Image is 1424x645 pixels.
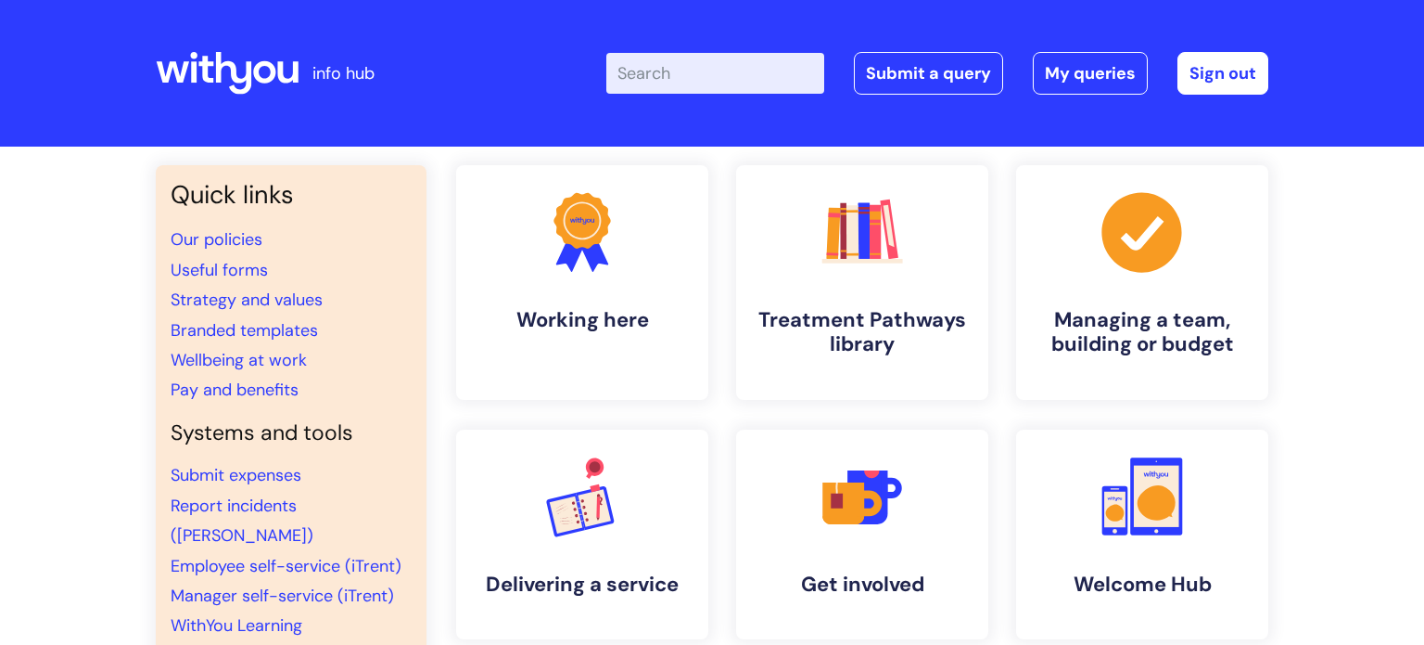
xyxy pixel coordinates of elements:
a: Submit expenses [171,464,301,486]
a: Our policies [171,228,262,251]
h4: Get involved [751,573,973,597]
h4: Treatment Pathways library [751,308,973,357]
a: Pay and benefits [171,379,299,401]
div: | - [606,52,1268,95]
a: WithYou Learning [171,614,302,637]
a: Report incidents ([PERSON_NAME]) [171,495,313,547]
a: Get involved [736,430,988,639]
a: My queries [1033,52,1148,95]
h4: Working here [471,308,693,332]
h4: Managing a team, building or budget [1031,308,1253,357]
p: info hub [312,58,375,88]
a: Manager self-service (iTrent) [171,585,394,607]
a: Strategy and values [171,289,323,311]
a: Treatment Pathways library [736,165,988,400]
h4: Delivering a service [471,573,693,597]
a: Wellbeing at work [171,349,307,371]
h4: Welcome Hub [1031,573,1253,597]
a: Branded templates [171,319,318,342]
a: Employee self-service (iTrent) [171,555,401,577]
a: Delivering a service [456,430,708,639]
a: Sign out [1177,52,1268,95]
a: Welcome Hub [1016,430,1268,639]
a: Useful forms [171,259,268,281]
a: Submit a query [854,52,1003,95]
input: Search [606,53,824,94]
h4: Systems and tools [171,420,412,446]
a: Working here [456,165,708,400]
a: Managing a team, building or budget [1016,165,1268,400]
h3: Quick links [171,180,412,210]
